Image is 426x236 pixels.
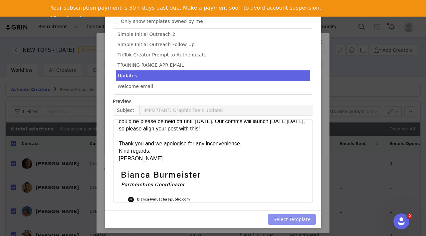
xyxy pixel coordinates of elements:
a: View Invoices [51,15,92,23]
span: Only show templates owned by me [118,19,206,24]
li: TikTok Creator Prompt to Authenticate [116,50,310,60]
img: AIorK4wA2y6kGE2yQMG6r28ygIhJfg6f3G_o0-TbP0B3Wvqy-dqa7euEqf6PNZkWVN4CAMUgscNIeUXtty6Y [5,47,167,156]
li: Welcome email [116,81,310,92]
li: Updates [116,70,310,81]
li: TRAINING RANGE APR EMAIL [116,60,310,70]
li: Simple Initial Outreach 2 [116,29,310,39]
span: 2 [407,213,412,219]
iframe: Rich Text Area [113,120,313,202]
iframe: Intercom live chat [393,213,409,229]
body: Rich Text Area. Press ALT-0 for help. [5,5,210,13]
span: Preview [113,98,131,105]
li: Simple Initial Outreach Follow Up [116,39,310,50]
span: Subject: [113,105,139,116]
div: Your subscription payment is 30+ days past due. Make a payment soon to avoid account suspension. [51,5,321,11]
button: Select Template [268,214,316,225]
